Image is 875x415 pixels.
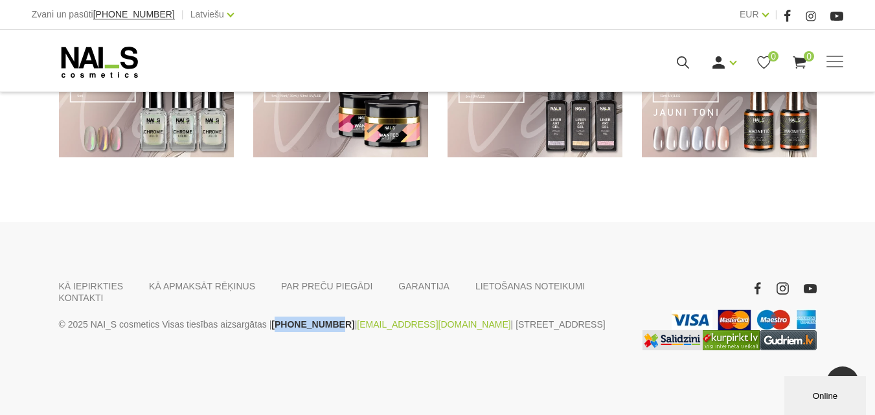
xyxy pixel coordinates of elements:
div: Zvani un pasūti [32,6,175,23]
a: GARANTIJA [398,280,449,292]
p: © 2025 NAI_S cosmetics Visas tiesības aizsargātas | | | [STREET_ADDRESS] [59,317,622,332]
a: 0 [756,54,772,71]
img: www.gudriem.lv/veikali/lv [760,330,817,350]
a: EUR [740,6,759,22]
a: KĀ APMAKSĀT RĒĶINUS [149,280,255,292]
img: Lielākais Latvijas interneta veikalu preču meklētājs [703,330,760,350]
a: KĀ IEPIRKTIES [59,280,124,292]
img: Labākā cena interneta veikalos - Samsung, Cena, iPhone, Mobilie telefoni [642,330,703,350]
a: LIETOŠANAS NOTEIKUMI [475,280,585,292]
a: [PHONE_NUMBER] [93,10,175,19]
iframe: chat widget [784,374,869,415]
span: 0 [768,51,778,62]
a: PAR PREČU PIEGĀDI [281,280,372,292]
a: https://www.gudriem.lv/veikali/lv [760,330,817,350]
span: [PHONE_NUMBER] [93,9,175,19]
a: [EMAIL_ADDRESS][DOMAIN_NAME] [357,317,510,332]
a: 0 [791,54,808,71]
a: [PHONE_NUMBER] [271,317,354,332]
a: KONTAKTI [59,292,104,304]
span: | [775,6,778,23]
a: Latviešu [190,6,224,22]
span: 0 [804,51,814,62]
span: | [181,6,184,23]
